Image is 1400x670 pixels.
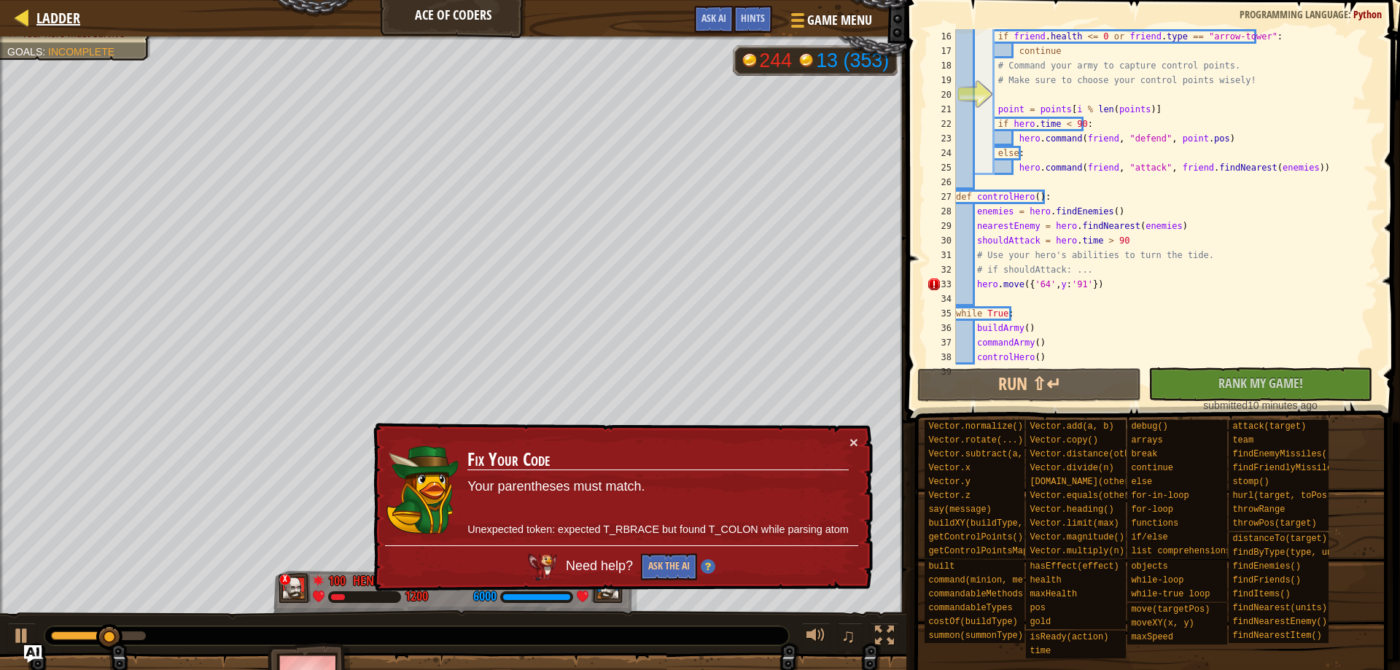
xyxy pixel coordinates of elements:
div: 31 [927,248,956,262]
span: getControlPoints() [928,532,1023,542]
span: Vector.distance(other) [1030,449,1145,459]
span: while-true loop [1131,589,1210,599]
div: 29 [927,219,956,233]
span: findFriends() [1232,575,1301,585]
span: Vector.subtract(a, b) [928,449,1038,459]
span: move(targetPos) [1131,604,1210,615]
img: AI [528,553,557,580]
span: Vector.normalize() [928,421,1023,432]
a: Ladder [29,8,80,28]
span: Vector.z [928,491,971,501]
div: 22 [927,117,956,131]
button: Ctrl + P: Play [7,623,36,653]
span: commandableTypes [928,603,1012,613]
div: 1200 [405,591,428,604]
span: Ask AI [701,11,726,25]
span: Vector.heading() [1030,505,1113,515]
span: Vector.limit(max) [1030,518,1119,529]
span: Vector.y [928,477,971,487]
div: 19 [927,73,956,87]
div: 38 [927,350,956,365]
span: arrays [1131,435,1162,445]
span: maxSpeed [1131,632,1173,642]
div: 26 [927,175,956,190]
span: getControlPointsMap() [928,546,1038,556]
span: findNearest(units) [1232,603,1327,613]
img: Hint [701,559,715,574]
span: hurl(target, toPos) [1232,491,1332,501]
div: 28 [927,204,956,219]
span: Rank My Game! [1218,374,1303,392]
span: while-loop [1131,575,1183,585]
div: 25 [927,160,956,175]
div: 20 [927,87,956,102]
button: ♫ [838,623,863,653]
div: Team 'ogres' has 13 now of 353 gold earned. Team 'humans' has 244 gold. [733,45,898,76]
span: if/else [1131,532,1167,542]
span: Vector.multiply(n) [1030,546,1124,556]
div: 23 [927,131,956,146]
span: Vector.copy() [1030,435,1098,445]
span: Vector.magnitude() [1030,532,1124,542]
p: Your parentheses must match. [467,478,849,496]
span: Vector.rotate(...) [928,435,1023,445]
span: moveXY(x, y) [1131,618,1194,628]
button: Ask AI [694,6,734,33]
span: say(message) [928,505,991,515]
div: 32 [927,262,956,277]
span: Incomplete [48,46,114,58]
span: list comprehensions [1131,546,1231,556]
span: else [1131,477,1152,487]
span: debug() [1131,421,1167,432]
span: Vector.x [928,463,971,473]
span: : [42,46,48,58]
div: 34 [927,292,956,306]
span: for-in-loop [1131,491,1189,501]
img: thang_avatar_frame.png [279,573,311,604]
div: 37 [927,335,956,350]
span: pos [1030,603,1046,613]
span: findByType(type, units) [1232,548,1353,558]
span: ♫ [841,625,855,647]
span: Goals [7,46,42,58]
div: 33 [927,277,956,292]
span: findItems() [1232,589,1290,599]
button: Adjust volume [801,623,831,653]
div: 17 [927,44,956,58]
span: findEnemyMissiles() [1232,449,1332,459]
div: 16 [927,29,956,44]
div: 6000 [473,591,497,604]
span: time [1030,646,1051,656]
span: Need help? [566,558,637,573]
span: Ladder [36,8,80,28]
span: Programming language [1240,7,1348,21]
div: 13 (353) [816,51,889,71]
button: Toggle fullscreen [870,623,899,653]
div: 21 [927,102,956,117]
span: commandableMethods [928,589,1023,599]
p: Unexpected token: expected T_RBRACE but found T_COLON while parsing atom [467,522,849,537]
div: 35 [927,306,956,321]
span: Vector.equals(other) [1030,491,1135,501]
button: Ask the AI [641,553,697,580]
span: findNearestEnemy() [1232,617,1327,627]
h3: Fix Your Code [467,450,849,470]
span: command(minion, method, arg1, arg2) [928,575,1112,585]
span: team [1232,435,1253,445]
span: Vector.divide(n) [1030,463,1113,473]
button: Game Menu [779,6,881,40]
span: [DOMAIN_NAME](other) [1030,477,1135,487]
span: findEnemies() [1232,561,1301,572]
div: 39 [927,365,956,379]
span: isReady(action) [1030,632,1108,642]
button: Run ⇧↵ [917,368,1141,402]
button: Ask AI [24,645,42,663]
span: summon(summonType) [928,631,1023,641]
span: maxHealth [1030,589,1077,599]
span: gold [1030,617,1051,627]
div: 100 [328,572,346,585]
span: health [1030,575,1061,585]
span: attack(target) [1232,421,1306,432]
span: hasEffect(effect) [1030,561,1119,572]
div: 244 [759,51,792,71]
